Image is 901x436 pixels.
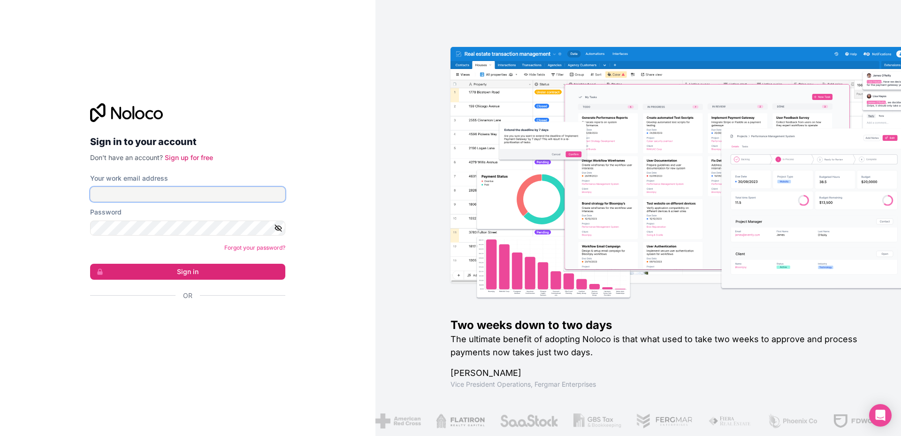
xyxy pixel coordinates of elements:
[90,133,285,150] h2: Sign in to your account
[90,264,285,280] button: Sign in
[636,413,693,428] img: /assets/fergmar-CudnrXN5.png
[85,311,283,331] iframe: Bouton "Se connecter avec Google"
[499,413,558,428] img: /assets/saastock-C6Zbiodz.png
[90,174,168,183] label: Your work email address
[450,367,871,380] h1: [PERSON_NAME]
[224,244,285,251] a: Forgot your password?
[832,413,887,428] img: /assets/fdworks-Bi04fVtw.png
[450,380,871,389] h1: Vice President Operations , Fergmar Enterprises
[90,187,285,202] input: Email address
[708,413,752,428] img: /assets/fiera-fwj2N5v4.png
[767,413,818,428] img: /assets/phoenix-BREaitsQ.png
[436,413,485,428] img: /assets/flatiron-C8eUkumj.png
[450,318,871,333] h1: Two weeks down to two days
[90,153,163,161] span: Don't have an account?
[90,207,122,217] label: Password
[869,404,892,427] div: Open Intercom Messenger
[90,221,285,236] input: Password
[165,153,213,161] a: Sign up for free
[450,333,871,359] h2: The ultimate benefit of adopting Noloco is that what used to take two weeks to approve and proces...
[573,413,621,428] img: /assets/gbstax-C-GtDUiK.png
[183,291,192,300] span: Or
[375,413,421,428] img: /assets/american-red-cross-BAupjrZR.png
